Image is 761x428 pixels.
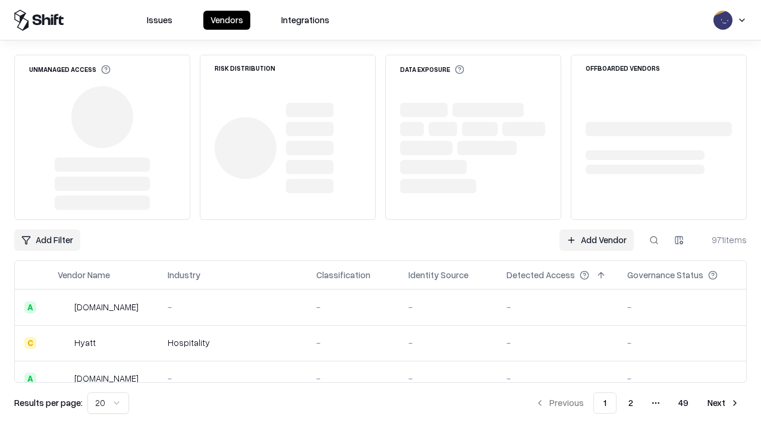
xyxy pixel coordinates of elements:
div: - [408,336,488,349]
button: Add Filter [14,229,80,251]
button: Vendors [203,11,250,30]
div: - [507,336,608,349]
div: Classification [316,269,370,281]
div: Detected Access [507,269,575,281]
button: Next [700,392,747,414]
div: - [507,372,608,385]
div: Hospitality [168,336,297,349]
button: 2 [619,392,643,414]
div: Industry [168,269,200,281]
button: 1 [593,392,617,414]
img: Hyatt [58,337,70,349]
div: A [24,373,36,385]
div: [DOMAIN_NAME] [74,372,139,385]
div: Unmanaged Access [29,65,111,74]
p: Results per page: [14,396,83,409]
div: Identity Source [408,269,468,281]
div: Data Exposure [400,65,464,74]
nav: pagination [528,392,747,414]
div: Risk Distribution [215,65,275,71]
div: Vendor Name [58,269,110,281]
div: - [168,301,297,313]
div: - [627,301,737,313]
div: C [24,337,36,349]
div: - [316,372,389,385]
div: - [168,372,297,385]
div: - [507,301,608,313]
div: - [627,372,737,385]
button: Integrations [274,11,337,30]
div: - [408,372,488,385]
div: - [408,301,488,313]
div: 971 items [699,234,747,246]
div: [DOMAIN_NAME] [74,301,139,313]
div: - [316,301,389,313]
img: primesec.co.il [58,373,70,385]
div: A [24,301,36,313]
div: Governance Status [627,269,703,281]
button: 49 [669,392,698,414]
img: intrado.com [58,301,70,313]
div: Hyatt [74,336,96,349]
div: - [627,336,737,349]
div: Offboarded Vendors [586,65,660,71]
div: - [316,336,389,349]
a: Add Vendor [559,229,634,251]
button: Issues [140,11,180,30]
